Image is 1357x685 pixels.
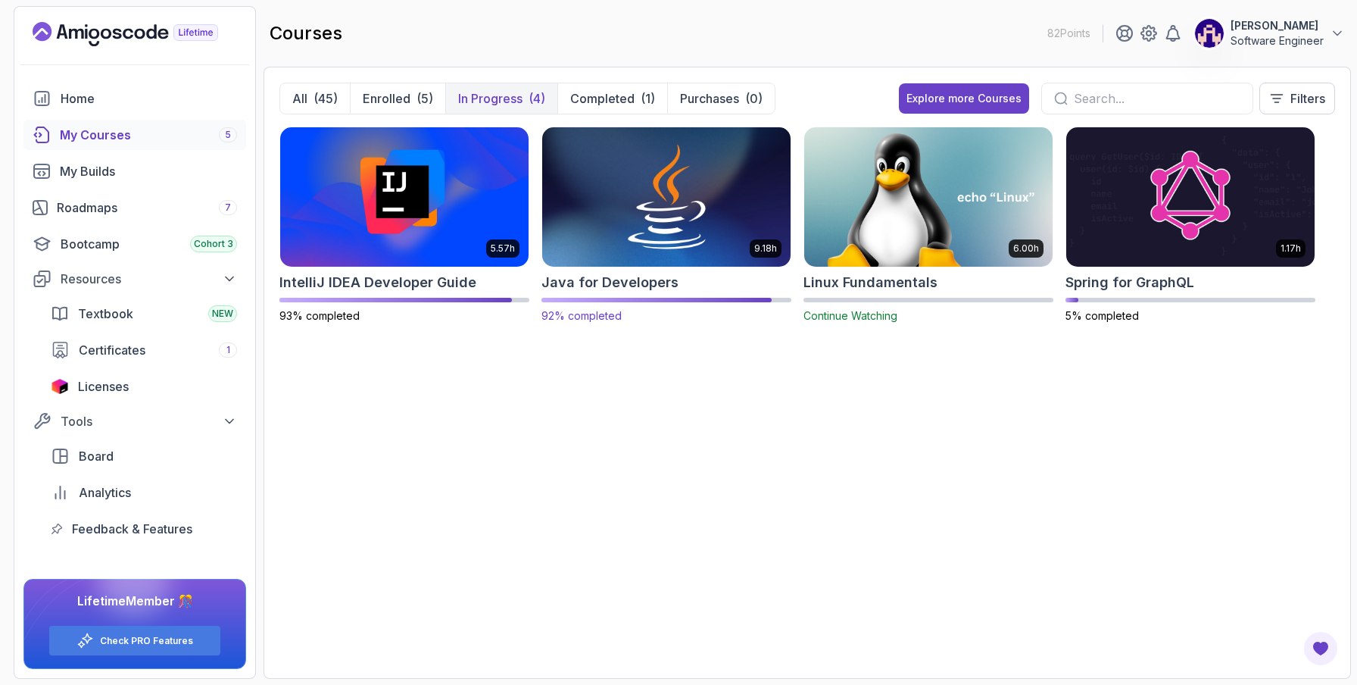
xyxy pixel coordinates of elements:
[803,309,897,322] span: Continue Watching
[541,127,791,324] a: Java for Developers card9.18hJava for Developers92% completed
[1065,309,1139,322] span: 5% completed
[314,89,338,108] div: (45)
[445,83,557,114] button: In Progress(4)
[194,238,233,250] span: Cohort 3
[491,242,515,255] p: 5.57h
[899,83,1029,114] button: Explore more Courses
[570,89,635,108] p: Completed
[1065,272,1194,293] h2: Spring for GraphQL
[225,129,231,141] span: 5
[79,483,131,502] span: Analytics
[536,124,797,270] img: Java for Developers card
[61,235,237,253] div: Bootcamp
[61,412,237,430] div: Tools
[226,344,230,356] span: 1
[1047,26,1090,41] p: 82 Points
[60,126,237,144] div: My Courses
[557,83,667,114] button: Completed(1)
[23,229,246,259] a: bootcamp
[23,192,246,223] a: roadmaps
[79,341,145,359] span: Certificates
[279,127,529,324] a: IntelliJ IDEA Developer Guide card5.57hIntelliJ IDEA Developer Guide93% completed
[280,127,529,267] img: IntelliJ IDEA Developer Guide card
[23,156,246,186] a: builds
[72,520,192,538] span: Feedback & Features
[79,447,114,465] span: Board
[61,270,237,288] div: Resources
[42,299,246,329] a: textbook
[1231,33,1324,48] p: Software Engineer
[1195,19,1224,48] img: user profile image
[42,335,246,365] a: certificates
[57,199,237,217] div: Roadmaps
[23,408,246,435] button: Tools
[458,89,523,108] p: In Progress
[23,120,246,150] a: courses
[541,272,678,293] h2: Java for Developers
[48,625,221,656] button: Check PRO Features
[270,21,342,45] h2: courses
[804,127,1053,267] img: Linux Fundamentals card
[363,89,410,108] p: Enrolled
[680,89,739,108] p: Purchases
[292,89,307,108] p: All
[1231,18,1324,33] p: [PERSON_NAME]
[541,309,622,322] span: 92% completed
[42,514,246,544] a: feedback
[42,441,246,471] a: board
[416,89,433,108] div: (5)
[279,272,476,293] h2: IntelliJ IDEA Developer Guide
[100,635,193,647] a: Check PRO Features
[212,308,233,320] span: NEW
[803,127,1053,324] a: Linux Fundamentals card6.00hLinux FundamentalsContinue Watching
[23,265,246,292] button: Resources
[754,242,777,255] p: 9.18h
[906,91,1022,106] div: Explore more Courses
[78,377,129,396] span: Licenses
[23,83,246,114] a: home
[33,22,253,46] a: Landing page
[1066,127,1315,267] img: Spring for GraphQL card
[1281,242,1301,255] p: 1.17h
[1259,83,1335,114] button: Filters
[350,83,445,114] button: Enrolled(5)
[78,305,133,323] span: Textbook
[280,83,350,114] button: All(45)
[1302,630,1339,667] button: Open Feedback Button
[667,83,775,114] button: Purchases(0)
[1074,89,1240,108] input: Search...
[1013,242,1039,255] p: 6.00h
[529,89,545,108] div: (4)
[1194,18,1345,48] button: user profile image[PERSON_NAME]Software Engineer
[641,89,655,108] div: (1)
[42,477,246,508] a: analytics
[1065,127,1315,324] a: Spring for GraphQL card1.17hSpring for GraphQL5% completed
[42,371,246,402] a: licenses
[279,309,360,322] span: 93% completed
[60,162,237,180] div: My Builds
[225,202,231,214] span: 7
[51,379,69,394] img: jetbrains icon
[745,89,763,108] div: (0)
[803,272,937,293] h2: Linux Fundamentals
[61,89,237,108] div: Home
[1290,89,1325,108] p: Filters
